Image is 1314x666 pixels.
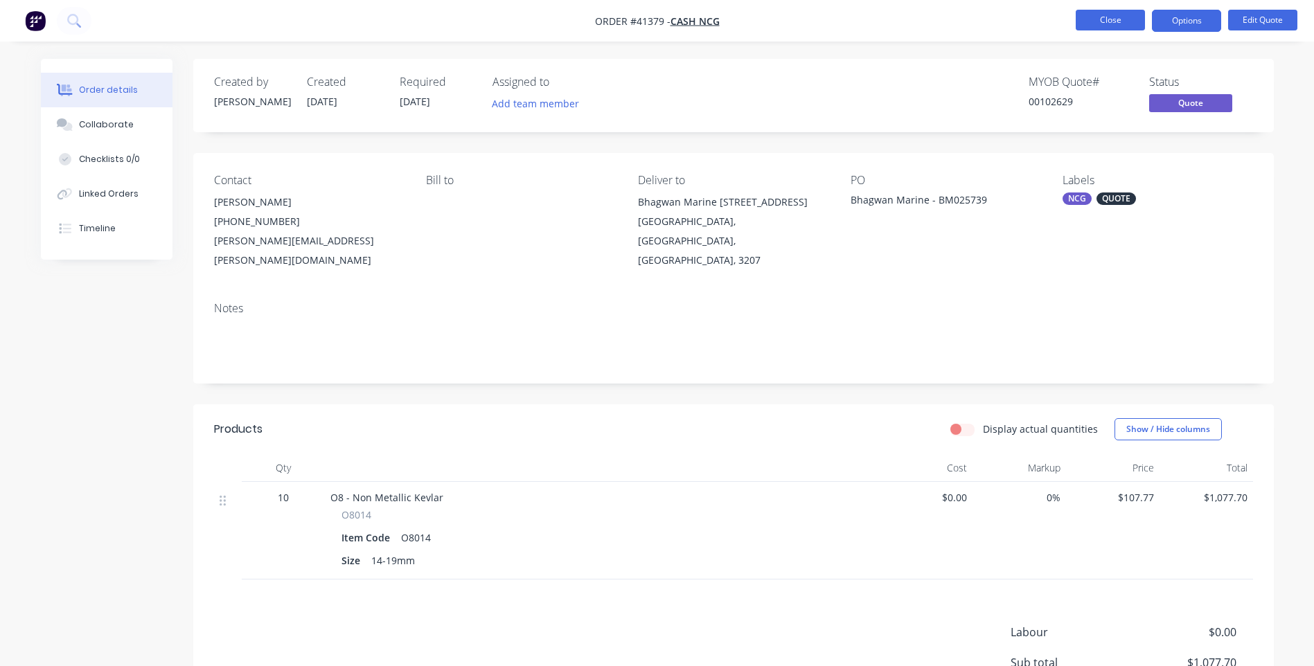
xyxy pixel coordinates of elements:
div: Order details [79,84,138,96]
span: Labour [1011,624,1134,640]
span: $1,077.70 [1165,490,1248,505]
div: Total [1160,454,1253,482]
button: Checklists 0/0 [41,142,172,177]
button: Timeline [41,211,172,246]
div: O8014 [396,528,436,548]
button: Close [1076,10,1145,30]
span: [DATE] [400,95,430,108]
div: MYOB Quote # [1029,75,1133,89]
button: Order details [41,73,172,107]
span: $0.00 [885,490,967,505]
div: Created [307,75,383,89]
div: [GEOGRAPHIC_DATA], [GEOGRAPHIC_DATA], [GEOGRAPHIC_DATA], 3207 [638,212,828,270]
span: O8014 [341,507,371,522]
span: $0.00 [1133,624,1236,640]
div: Qty [242,454,325,482]
img: Factory [25,10,46,31]
a: CASH NCG [671,15,720,28]
span: O8 - Non Metallic Kevlar [330,491,443,504]
button: Add team member [484,94,586,113]
span: Order #41379 - [595,15,671,28]
button: Quote [1149,94,1232,115]
div: QUOTE [1097,192,1136,205]
div: Contact [214,174,404,187]
span: 0% [978,490,1060,505]
div: Item Code [341,528,396,548]
div: Markup [973,454,1066,482]
div: Bhagwan Marine [STREET_ADDRESS][GEOGRAPHIC_DATA], [GEOGRAPHIC_DATA], [GEOGRAPHIC_DATA], 3207 [638,192,828,270]
div: [PERSON_NAME][EMAIL_ADDRESS][PERSON_NAME][DOMAIN_NAME] [214,231,404,270]
div: Required [400,75,476,89]
span: $107.77 [1072,490,1154,505]
div: Price [1066,454,1160,482]
div: Status [1149,75,1253,89]
div: [PERSON_NAME] [214,192,404,212]
div: Cost [879,454,973,482]
span: [DATE] [307,95,337,108]
div: Notes [214,302,1253,315]
div: Deliver to [638,174,828,187]
div: Bhagwan Marine - BM025739 [851,192,1024,212]
button: Collaborate [41,107,172,142]
div: Created by [214,75,290,89]
div: [PERSON_NAME] [214,94,290,109]
div: Linked Orders [79,188,139,200]
div: Bill to [426,174,616,187]
div: 14-19mm [366,550,420,570]
div: 00102629 [1029,94,1133,109]
span: 10 [278,490,289,505]
button: Options [1152,10,1221,32]
div: Timeline [79,222,116,235]
div: [PHONE_NUMBER] [214,212,404,231]
button: Edit Quote [1228,10,1297,30]
div: Products [214,421,263,438]
div: Assigned to [492,75,631,89]
div: Labels [1063,174,1252,187]
div: NCG [1063,192,1092,205]
button: Linked Orders [41,177,172,211]
div: Size [341,550,366,570]
div: Bhagwan Marine [STREET_ADDRESS] [638,192,828,212]
label: Display actual quantities [983,422,1098,436]
button: Show / Hide columns [1115,418,1222,440]
div: Checklists 0/0 [79,153,140,165]
div: PO [851,174,1040,187]
div: Collaborate [79,118,134,131]
div: [PERSON_NAME][PHONE_NUMBER][PERSON_NAME][EMAIL_ADDRESS][PERSON_NAME][DOMAIN_NAME] [214,192,404,270]
span: Quote [1149,94,1232,111]
button: Add team member [492,94,587,113]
